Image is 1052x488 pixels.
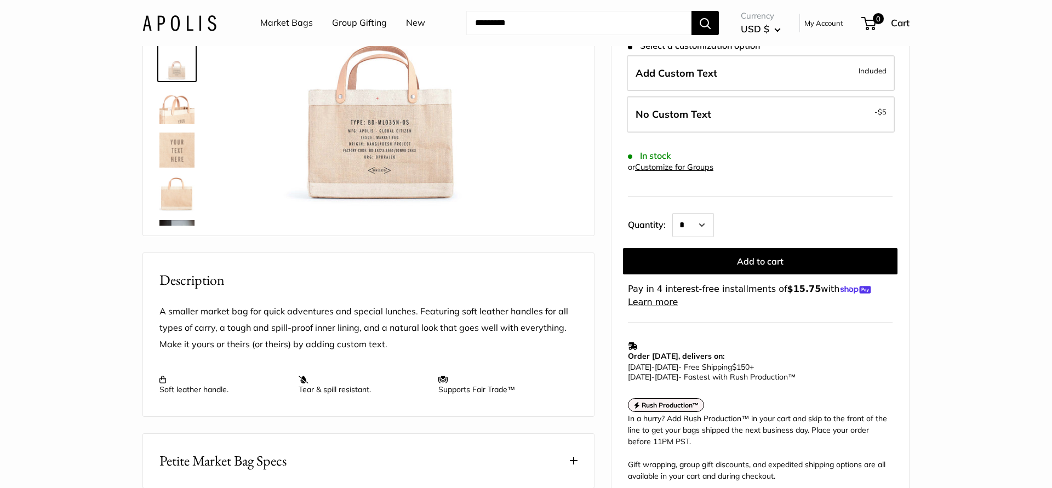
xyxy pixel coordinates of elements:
input: Search... [466,11,691,35]
a: Petite Market Bag in Natural [157,174,197,214]
span: Add Custom Text [636,67,717,79]
img: description_Seal of authenticity printed on the backside of every bag. [159,45,195,80]
span: [DATE] [655,362,678,372]
span: Cart [891,17,910,28]
button: USD $ [741,20,781,38]
img: description_Super soft leather handles. [159,89,195,124]
a: Customize for Groups [635,162,713,172]
span: Select a customization option [628,41,760,51]
span: USD $ [741,23,769,35]
h2: Description [159,269,578,291]
span: Petite Market Bag Specs [159,450,287,472]
p: Tear & spill resistant. [299,375,427,394]
p: A smaller market bag for quick adventures and special lunches. Featuring soft leather handles for... [159,303,578,353]
label: Quantity: [628,210,672,237]
button: Search [691,11,719,35]
p: Supports Fair Trade™ [438,375,567,394]
span: - [651,372,655,382]
div: or [628,160,713,175]
p: - Free Shipping + [628,362,887,382]
span: No Custom Text [636,108,711,120]
span: In stock [628,151,671,161]
span: [DATE] [628,372,651,382]
img: Petite Market Bag in Natural [159,220,195,255]
a: My Account [804,16,843,30]
span: - [874,105,887,118]
button: Add to cart [623,248,897,274]
a: Market Bags [260,15,313,31]
span: - [651,362,655,372]
div: In a hurry? Add Rush Production™ in your cart and skip to the front of the line to get your bags ... [628,413,893,482]
img: Petite Market Bag in Natural [159,176,195,211]
a: description_Seal of authenticity printed on the backside of every bag. [157,43,197,82]
a: 0 Cart [862,14,910,32]
span: [DATE] [655,372,678,382]
span: Currency [741,8,781,24]
span: [DATE] [628,362,651,372]
span: $5 [878,107,887,116]
p: Soft leather handle. [159,375,288,394]
a: description_Custom printed text with eco-friendly ink. [157,130,197,170]
a: Group Gifting [332,15,387,31]
strong: Rush Production™ [642,401,699,409]
span: 0 [873,13,884,24]
a: description_Super soft leather handles. [157,87,197,126]
strong: Order [DATE], delivers on: [628,351,724,361]
span: - Fastest with Rush Production™ [628,372,796,382]
a: New [406,15,425,31]
button: Petite Market Bag Specs [143,434,594,488]
img: Apolis [142,15,216,31]
span: Included [859,64,887,77]
img: description_Custom printed text with eco-friendly ink. [159,133,195,168]
a: Petite Market Bag in Natural [157,218,197,257]
label: Add Custom Text [627,55,895,91]
label: Leave Blank [627,96,895,133]
span: $150 [732,362,750,372]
